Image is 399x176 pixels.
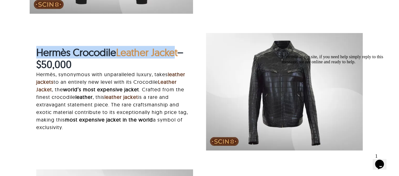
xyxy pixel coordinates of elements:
a: leather jackets [36,71,185,85]
div: Welcome to our site, if you need help simply reply to this message, we are online and ready to help. [3,3,116,13]
iframe: chat widget [373,151,393,170]
p: Hermès, synonymous with unparalleled luxury, takes to an entirely new level with its Crocodile , ... [36,71,193,131]
a: leather jacket [104,94,138,100]
img: hermes-crocodile-leather-jacket.jpg [206,33,363,150]
strong: Hermès Crocodile [36,46,116,59]
strong: most expensive jacket in the world [65,116,153,123]
strong: world’s most expensive jacket [63,86,139,93]
span: Welcome to our site, if you need help simply reply to this message, we are online and ready to help. [3,3,104,12]
strong: leather [75,94,93,100]
a: Leather Jacket [116,46,177,59]
strong: – $50,000 [36,46,183,71]
iframe: chat widget [279,52,393,148]
a: Leather Jacket [36,79,177,93]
